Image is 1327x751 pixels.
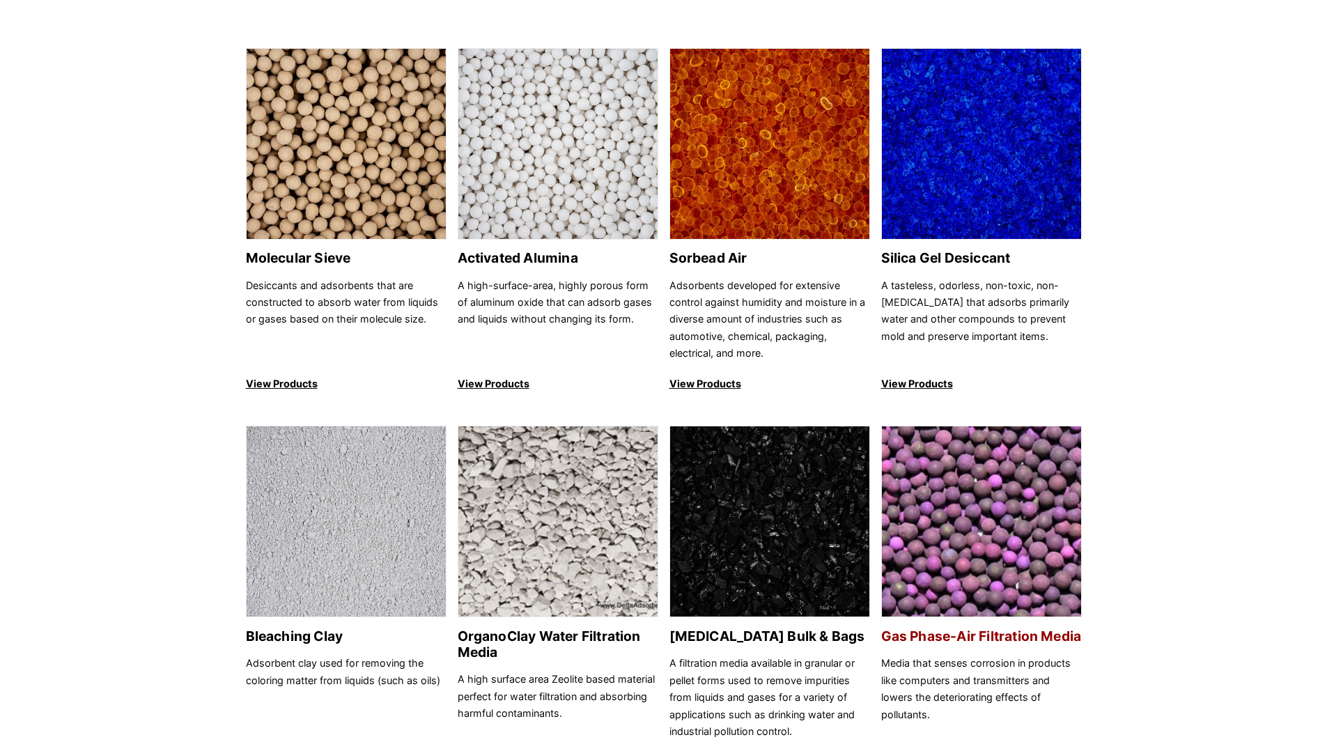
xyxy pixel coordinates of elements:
[669,375,870,392] p: View Products
[882,49,1081,240] img: Silica Gel Desiccant
[246,277,447,362] p: Desiccants and adsorbents that are constructed to absorb water from liquids or gases based on the...
[881,628,1082,644] h2: Gas Phase-Air Filtration Media
[246,48,447,393] a: Molecular Sieve Molecular Sieve Desiccants and adsorbents that are constructed to absorb water fr...
[669,250,870,266] h2: Sorbead Air
[247,49,446,240] img: Molecular Sieve
[881,277,1082,362] p: A tasteless, odorless, non-toxic, non-[MEDICAL_DATA] that adsorbs primarily water and other compo...
[881,250,1082,266] h2: Silica Gel Desiccant
[669,628,870,644] h2: [MEDICAL_DATA] Bulk & Bags
[669,48,870,393] a: Sorbead Air Sorbead Air Adsorbents developed for extensive control against humidity and moisture ...
[458,48,658,393] a: Activated Alumina Activated Alumina A high-surface-area, highly porous form of aluminum oxide tha...
[246,375,447,392] p: View Products
[458,375,658,392] p: View Products
[881,655,1082,740] p: Media that senses corrosion in products like computers and transmitters and lowers the deteriorat...
[670,49,869,240] img: Sorbead Air
[458,49,658,240] img: Activated Alumina
[882,426,1081,618] img: Gas Phase-Air Filtration Media
[458,628,658,660] h2: OrganoClay Water Filtration Media
[246,250,447,266] h2: Molecular Sieve
[669,655,870,740] p: A filtration media available in granular or pellet forms used to remove impurities from liquids a...
[458,250,658,266] h2: Activated Alumina
[458,277,658,362] p: A high-surface-area, highly porous form of aluminum oxide that can adsorb gases and liquids witho...
[246,628,447,644] h2: Bleaching Clay
[881,375,1082,392] p: View Products
[669,277,870,362] p: Adsorbents developed for extensive control against humidity and moisture in a diverse amount of i...
[458,426,658,618] img: OrganoClay Water Filtration Media
[458,671,658,740] p: A high surface area Zeolite based material perfect for water filtration and absorbing harmful con...
[670,426,869,618] img: Activated Carbon Bulk & Bags
[246,655,447,740] p: Adsorbent clay used for removing the coloring matter from liquids (such as oils)
[247,426,446,618] img: Bleaching Clay
[881,48,1082,393] a: Silica Gel Desiccant Silica Gel Desiccant A tasteless, odorless, non-toxic, non-[MEDICAL_DATA] th...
